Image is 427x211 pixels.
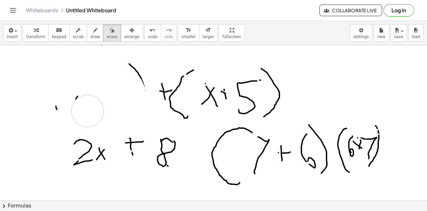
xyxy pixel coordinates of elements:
[219,24,245,42] button: fullscreen
[124,35,140,39] span: arrange
[7,35,18,39] span: insert
[150,26,156,34] i: undo
[48,24,70,42] button: keyboardkeypad
[107,35,117,39] span: erase
[26,7,58,14] a: Whiteboards
[52,35,66,39] span: keypad
[199,24,217,42] button: format_sizelarger
[144,24,161,42] button: undoundo
[391,24,407,42] button: save
[222,35,241,39] span: fullscreen
[203,35,214,39] span: larger
[121,24,143,42] button: arrange
[26,35,45,39] span: transform
[56,26,62,34] i: keyboard
[394,35,403,39] span: save
[87,24,104,42] button: draw
[408,24,424,42] button: load
[325,7,377,13] span: Collaborate Live
[350,24,372,42] button: settings
[148,35,158,39] span: undo
[182,35,196,39] span: smaller
[103,24,121,42] button: erase
[412,35,420,39] span: load
[374,24,389,42] button: new
[90,35,100,39] span: draw
[3,24,21,42] button: insert
[178,24,199,42] button: format_sizesmaller
[185,26,192,34] i: format_size
[353,35,369,39] span: settings
[166,26,172,34] i: redo
[205,26,211,34] i: format_size
[319,5,382,16] button: Collaborate Live
[73,35,84,39] span: scrub
[8,5,18,15] button: Toggle navigation
[23,24,49,42] button: transform
[377,35,385,39] span: new
[161,24,177,42] button: redoredo
[69,24,87,42] button: scrub
[383,4,414,16] button: Log in
[164,35,173,39] span: redo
